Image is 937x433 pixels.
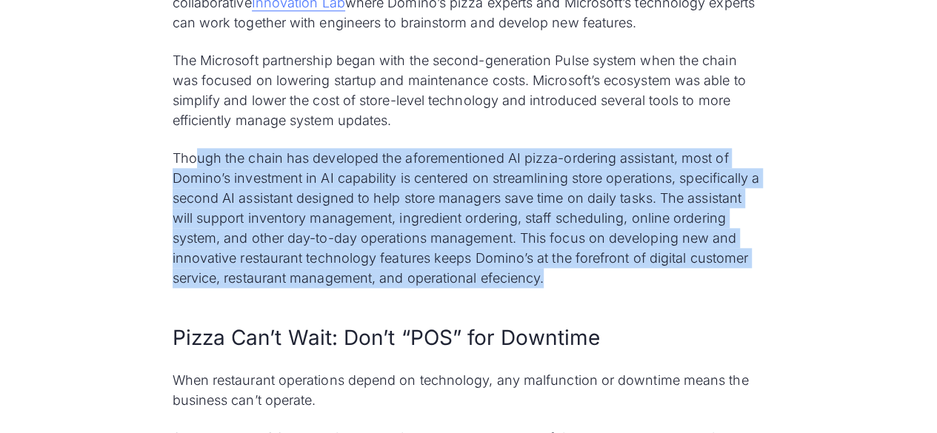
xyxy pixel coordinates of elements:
p: When restaurant operations depend on technology, any malfunction or downtime means the business c... [173,370,765,410]
p: Though the chain has developed the aforementioned AI pizza-ordering assistant, most of Domino’s i... [173,148,765,288]
h2: Pizza Can’t Wait: Don’t “POS” for Downtime [173,323,765,352]
p: The Microsoft partnership began with the second-generation Pulse system when the chain was focuse... [173,50,765,130]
